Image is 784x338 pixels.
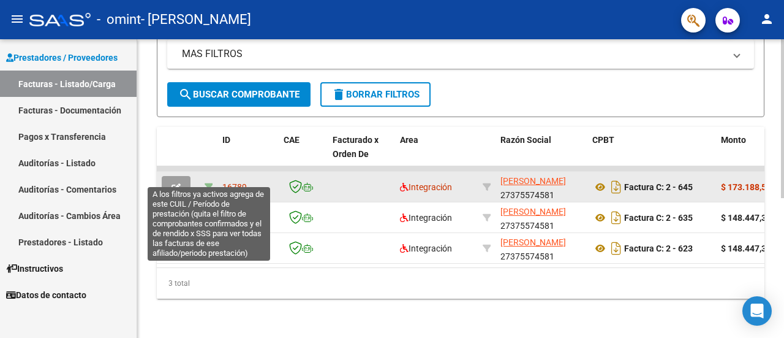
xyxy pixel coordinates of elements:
strong: $ 148.447,32 [721,213,771,223]
strong: Factura C: 2 - 623 [624,244,693,253]
span: Integración [400,244,452,253]
mat-icon: search [178,87,193,102]
datatable-header-cell: ID [217,127,279,181]
button: Borrar Filtros [320,82,431,107]
div: 27375574581 [500,174,582,200]
span: Razón Social [500,135,551,145]
span: Monto [721,135,746,145]
mat-icon: menu [10,12,24,26]
span: 16789 [222,182,247,192]
button: Buscar Comprobante [167,82,311,107]
span: - [PERSON_NAME] [141,6,251,33]
div: 27375574581 [500,236,582,261]
i: Descargar documento [608,208,624,228]
datatable-header-cell: CAE [279,127,328,181]
span: [PERSON_NAME] [500,207,566,217]
span: Facturado x Orden De [333,135,379,159]
span: 9952 [222,244,242,253]
div: 27375574581 [500,205,582,231]
strong: $ 173.188,54 [721,182,771,192]
datatable-header-cell: Area [395,127,478,181]
i: Descargar documento [608,177,624,197]
span: CPBT [592,135,614,145]
datatable-header-cell: Facturado x Orden De [328,127,395,181]
span: Buscar Comprobante [178,89,300,100]
mat-expansion-panel-header: MAS FILTROS [167,39,754,69]
datatable-header-cell: Razón Social [496,127,587,181]
strong: Factura C: 2 - 645 [624,182,693,192]
span: Datos de contacto [6,288,86,302]
mat-icon: delete [331,87,346,102]
span: ID [222,135,230,145]
span: Integración [400,182,452,192]
div: Open Intercom Messenger [742,296,772,326]
span: - omint [97,6,141,33]
mat-icon: person [759,12,774,26]
span: Area [400,135,418,145]
div: 3 total [157,268,764,299]
span: 13915 [222,213,247,223]
span: CAE [284,135,300,145]
span: Borrar Filtros [331,89,420,100]
span: [PERSON_NAME] [500,176,566,186]
strong: Factura C: 2 - 635 [624,213,693,223]
span: Integración [400,213,452,223]
datatable-header-cell: CPBT [587,127,716,181]
span: Prestadores / Proveedores [6,51,118,64]
mat-panel-title: MAS FILTROS [182,47,725,61]
span: Instructivos [6,262,63,275]
i: Descargar documento [608,239,624,258]
span: [PERSON_NAME] [500,237,566,247]
strong: $ 148.447,32 [721,244,771,253]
